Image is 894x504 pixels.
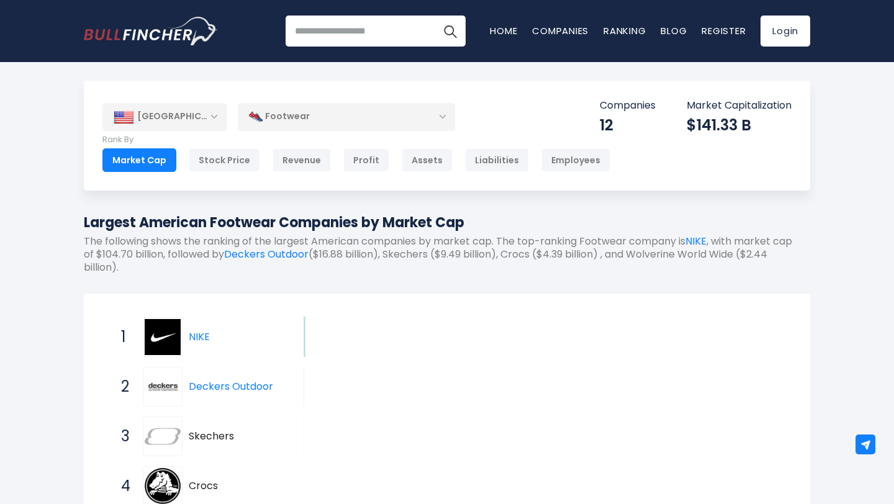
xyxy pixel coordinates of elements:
div: Market Cap [102,148,176,172]
div: $141.33 B [687,115,792,135]
h1: Largest American Footwear Companies by Market Cap [84,212,810,233]
div: Stock Price [189,148,260,172]
div: Revenue [273,148,331,172]
a: NIKE [189,330,210,344]
img: Skechers [145,418,181,454]
a: Login [761,16,810,47]
p: The following shows the ranking of the largest American companies by market cap. The top-ranking ... [84,235,810,274]
a: NIKE [685,234,707,248]
a: Blog [661,24,687,37]
span: 3 [115,426,127,447]
span: 1 [115,326,127,348]
span: 4 [115,475,127,497]
img: Crocs [145,468,181,504]
a: Ranking [603,24,646,37]
span: 2 [115,376,127,397]
a: Deckers Outdoor [143,367,189,407]
div: Employees [541,148,610,172]
p: Market Capitalization [687,99,792,112]
div: [GEOGRAPHIC_DATA] [102,103,227,130]
div: Assets [402,148,453,172]
a: Companies [532,24,589,37]
a: Home [490,24,517,37]
img: Deckers Outdoor [145,369,181,405]
img: Bullfincher logo [84,17,218,45]
a: Deckers Outdoor [189,379,273,394]
div: 12 [600,115,656,135]
button: Search [435,16,466,47]
div: Profit [343,148,389,172]
span: Crocs [189,480,282,493]
span: Skechers [189,430,282,443]
div: Liabilities [465,148,529,172]
p: Rank By [102,135,610,145]
a: Register [702,24,746,37]
p: Companies [600,99,656,112]
a: NIKE [143,317,189,357]
a: Go to homepage [84,17,217,45]
div: Footwear [238,102,455,131]
img: NIKE [145,319,181,355]
a: Deckers Outdoor [224,247,309,261]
